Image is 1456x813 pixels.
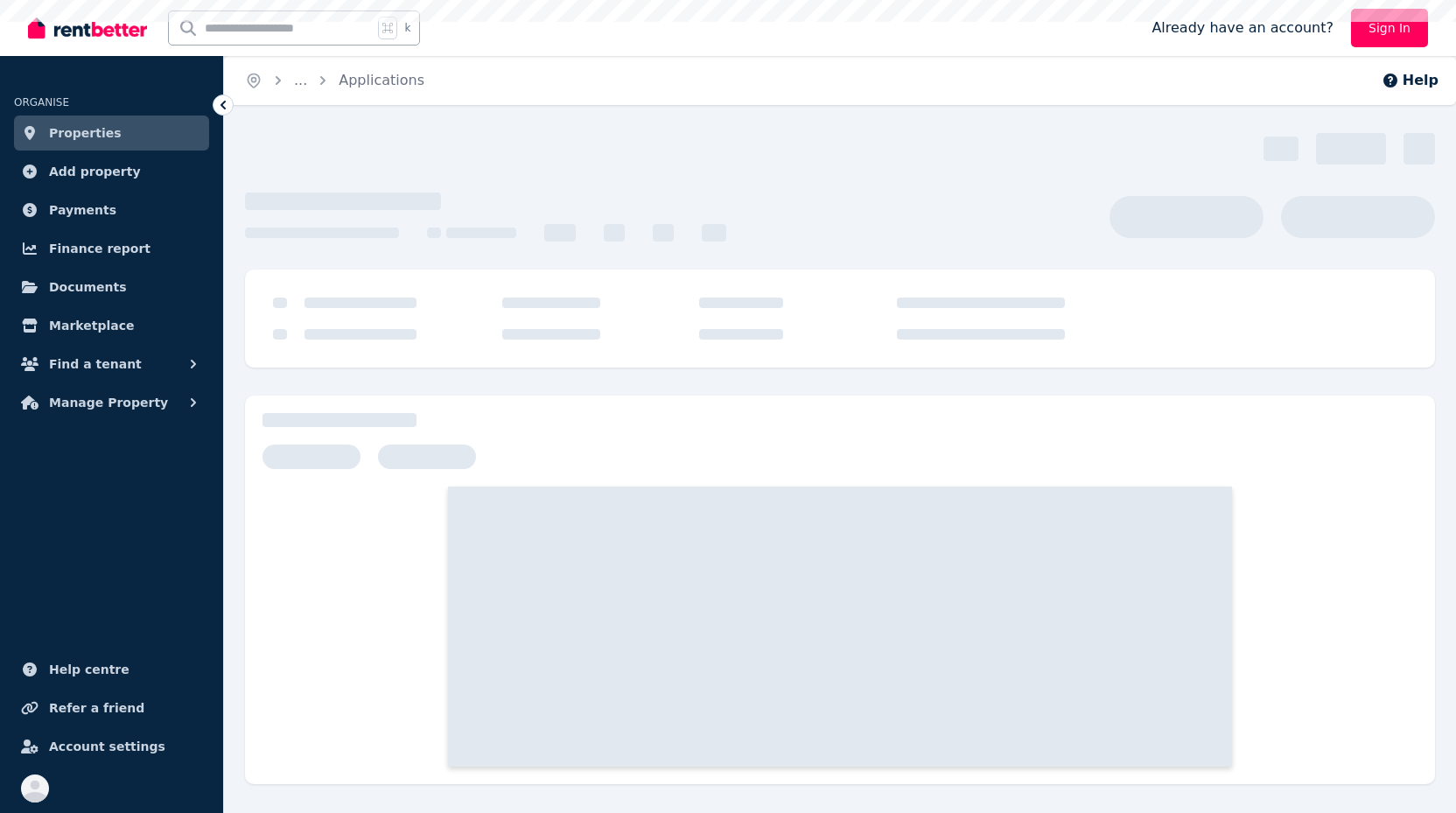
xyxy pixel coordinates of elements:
button: Find a tenant [14,347,209,382]
a: Sign In [1351,9,1428,47]
a: Help centre [14,652,209,687]
nav: Breadcrumb [224,56,445,105]
a: Refer a friend [14,690,209,725]
span: k [404,21,410,35]
span: ... [294,72,307,88]
span: Refer a friend [49,697,144,718]
a: Marketplace [14,308,209,343]
span: ORGANISE [14,96,69,109]
span: Already have an account? [1151,18,1333,39]
span: Documents [49,277,127,298]
span: Account settings [49,736,165,757]
span: Finance report [49,238,150,259]
a: Applications [339,72,424,88]
a: Payments [14,193,209,228]
a: Finance report [14,231,209,266]
a: Properties [14,116,209,151]
button: Help [1382,70,1438,91]
span: Add property [49,161,141,182]
a: Documents [14,270,209,305]
span: Manage Property [49,392,168,413]
span: Properties [49,123,122,144]
a: Add property [14,154,209,189]
span: Marketplace [49,315,134,336]
img: RentBetter [28,15,147,41]
a: Account settings [14,729,209,764]
span: Help centre [49,659,129,680]
span: Payments [49,200,116,221]
span: Find a tenant [49,354,142,375]
button: Manage Property [14,385,209,420]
